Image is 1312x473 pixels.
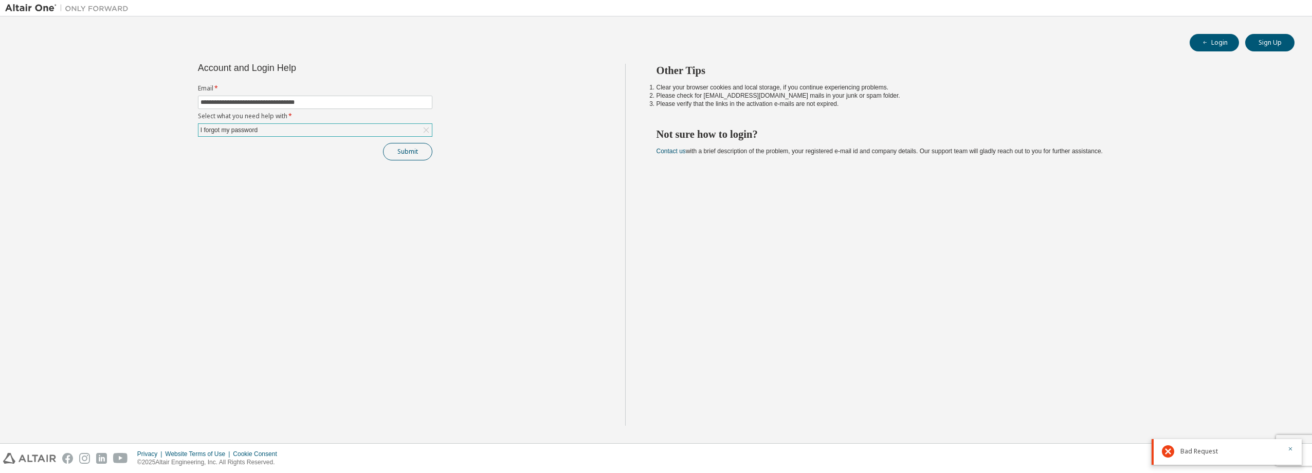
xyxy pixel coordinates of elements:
h2: Other Tips [657,64,1277,77]
img: linkedin.svg [96,453,107,464]
li: Please verify that the links in the activation e-mails are not expired. [657,100,1277,108]
div: Cookie Consent [233,450,283,458]
div: I forgot my password [199,124,259,136]
p: © 2025 Altair Engineering, Inc. All Rights Reserved. [137,458,283,467]
h2: Not sure how to login? [657,128,1277,141]
div: Account and Login Help [198,64,386,72]
button: Submit [383,143,432,160]
a: Contact us [657,148,686,155]
div: Privacy [137,450,165,458]
div: I forgot my password [198,124,432,136]
img: instagram.svg [79,453,90,464]
img: altair_logo.svg [3,453,56,464]
button: Sign Up [1245,34,1295,51]
img: youtube.svg [113,453,128,464]
li: Please check for [EMAIL_ADDRESS][DOMAIN_NAME] mails in your junk or spam folder. [657,92,1277,100]
img: facebook.svg [62,453,73,464]
span: with a brief description of the problem, your registered e-mail id and company details. Our suppo... [657,148,1103,155]
img: Altair One [5,3,134,13]
span: Bad Request [1180,447,1218,456]
label: Email [198,84,432,93]
button: Login [1190,34,1239,51]
li: Clear your browser cookies and local storage, if you continue experiencing problems. [657,83,1277,92]
div: Website Terms of Use [165,450,233,458]
label: Select what you need help with [198,112,432,120]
